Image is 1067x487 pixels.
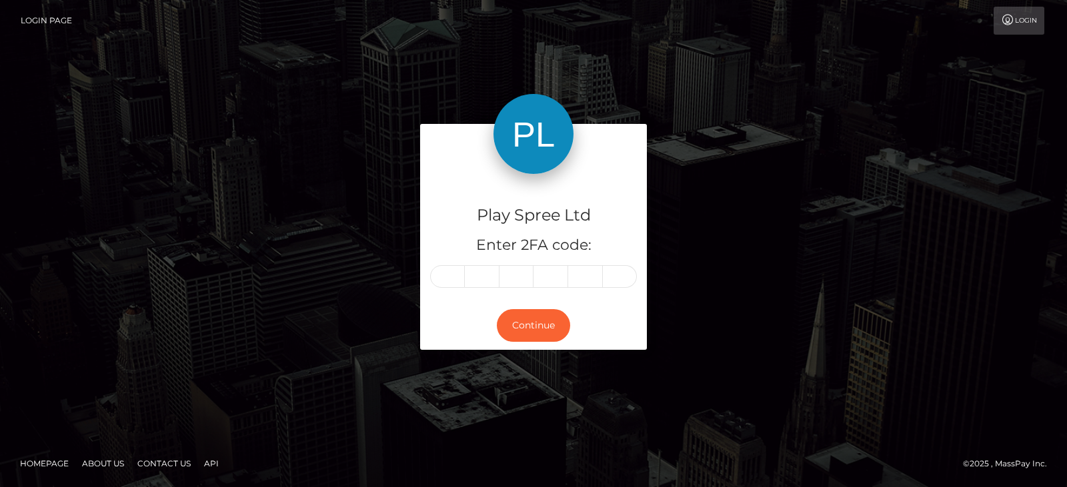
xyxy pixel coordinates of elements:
[77,453,129,474] a: About Us
[994,7,1044,35] a: Login
[497,309,570,342] button: Continue
[21,7,72,35] a: Login Page
[199,453,224,474] a: API
[963,456,1057,471] div: © 2025 , MassPay Inc.
[430,235,637,256] h5: Enter 2FA code:
[493,94,574,174] img: Play Spree Ltd
[132,453,196,474] a: Contact Us
[430,204,637,227] h4: Play Spree Ltd
[15,453,74,474] a: Homepage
